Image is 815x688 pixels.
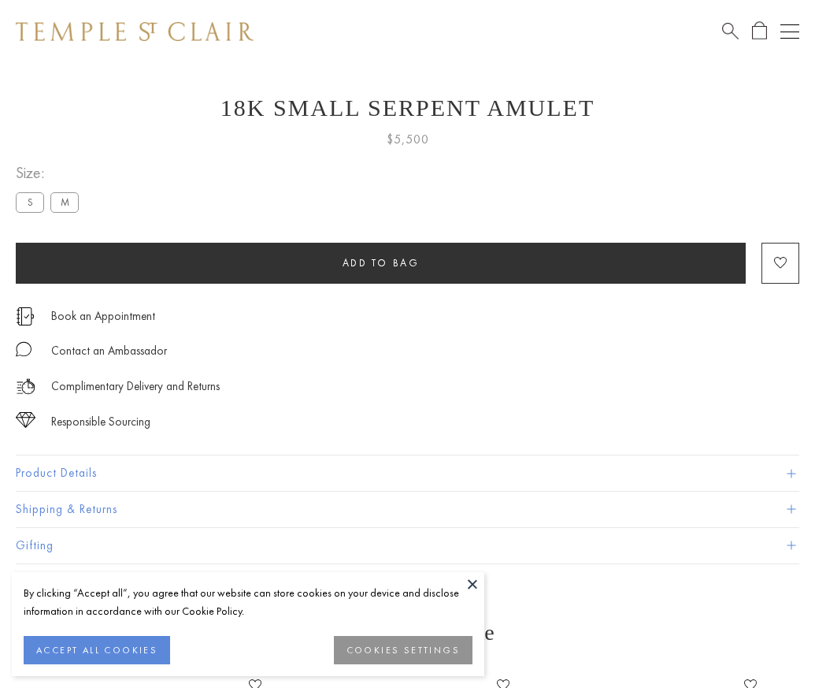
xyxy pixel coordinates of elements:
[51,377,220,396] p: Complimentary Delivery and Returns
[343,256,420,270] span: Add to bag
[16,95,799,121] h1: 18K Small Serpent Amulet
[24,636,170,664] button: ACCEPT ALL COOKIES
[16,456,799,491] button: Product Details
[16,243,746,284] button: Add to bag
[16,192,44,212] label: S
[16,341,31,357] img: MessageIcon-01_2.svg
[16,528,799,563] button: Gifting
[51,341,167,361] div: Contact an Ambassador
[16,412,35,428] img: icon_sourcing.svg
[16,377,35,396] img: icon_delivery.svg
[51,307,155,325] a: Book an Appointment
[16,22,254,41] img: Temple St. Clair
[16,307,35,325] img: icon_appointment.svg
[16,160,85,186] span: Size:
[51,412,150,432] div: Responsible Sourcing
[722,21,739,41] a: Search
[780,22,799,41] button: Open navigation
[16,492,799,527] button: Shipping & Returns
[387,129,429,150] span: $5,500
[752,21,767,41] a: Open Shopping Bag
[50,192,79,212] label: M
[334,636,472,664] button: COOKIES SETTINGS
[24,584,472,620] div: By clicking “Accept all”, you agree that our website can store cookies on your device and disclos...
